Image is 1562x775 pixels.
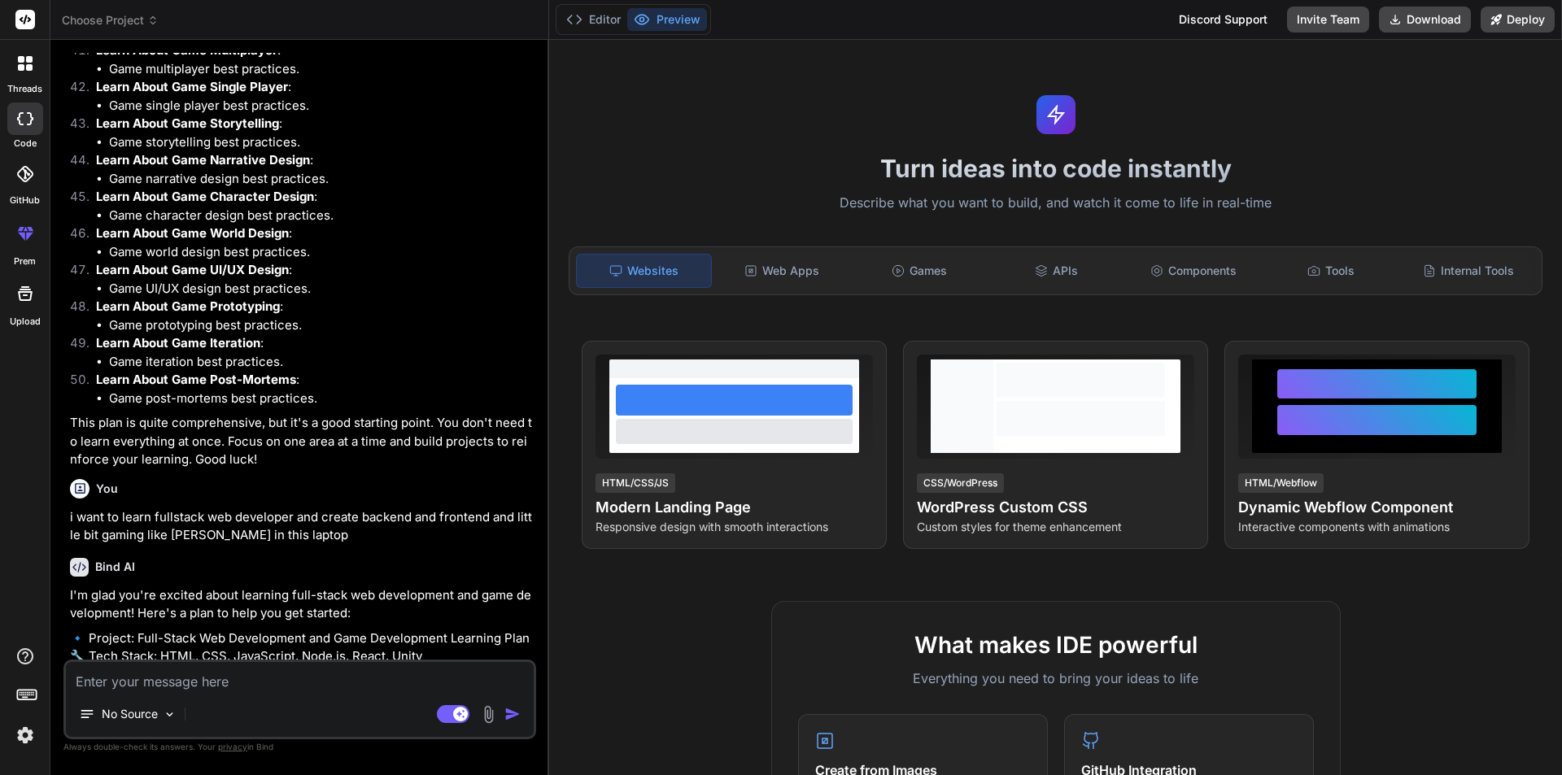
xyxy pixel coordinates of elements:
[102,706,158,722] p: No Source
[96,151,533,170] p: :
[596,473,675,493] div: HTML/CSS/JS
[70,629,533,685] p: 🔹 Project: Full-Stack Web Development and Game Development Learning Plan 🔧 Tech Stack: HTML, CSS,...
[11,721,39,749] img: settings
[109,97,533,115] li: Game single player best practices.
[96,115,279,131] strong: Learn About Game Storytelling
[576,254,712,288] div: Websites
[627,8,707,31] button: Preview
[63,739,536,755] p: Always double-check its answers. Your in Bind
[70,508,533,545] p: i want to learn fullstack web developer and create backend and frontend and little bit gaming lik...
[109,133,533,152] li: Game storytelling best practices.
[559,193,1552,214] p: Describe what you want to build, and watch it come to life in real-time
[96,152,310,168] strong: Learn About Game Narrative Design
[96,261,533,280] p: :
[96,481,118,497] h6: You
[1238,519,1516,535] p: Interactive components with animations
[96,372,296,387] strong: Learn About Game Post-Mortems
[560,8,627,31] button: Editor
[96,298,533,316] p: :
[70,586,533,623] p: I'm glad you're excited about learning full-stack web development and game development! Here's a ...
[70,414,533,469] p: This plan is quite comprehensive, but it's a good starting point. You don't need to learn everyth...
[163,708,177,721] img: Pick Models
[96,371,533,390] p: :
[479,705,498,724] img: attachment
[14,137,37,150] label: code
[798,628,1314,662] h2: What makes IDE powerful
[559,154,1552,183] h1: Turn ideas into code instantly
[7,82,42,96] label: threads
[109,280,533,298] li: Game UI/UX design best practices.
[109,390,533,408] li: Game post-mortems best practices.
[109,316,533,335] li: Game prototyping best practices.
[504,706,521,722] img: icon
[989,254,1124,288] div: APIs
[109,170,533,189] li: Game narrative design best practices.
[596,519,873,535] p: Responsive design with smooth interactions
[1238,496,1516,519] h4: Dynamic Webflow Component
[96,115,533,133] p: :
[1127,254,1261,288] div: Components
[14,255,36,268] label: prem
[1238,473,1324,493] div: HTML/Webflow
[96,224,533,243] p: :
[917,473,1004,493] div: CSS/WordPress
[96,79,288,94] strong: Learn About Game Single Player
[1169,7,1277,33] div: Discord Support
[1401,254,1535,288] div: Internal Tools
[853,254,987,288] div: Games
[96,225,289,241] strong: Learn About Game World Design
[917,496,1194,519] h4: WordPress Custom CSS
[109,207,533,225] li: Game character design best practices.
[62,12,159,28] span: Choose Project
[96,298,280,314] strong: Learn About Game Prototyping
[596,496,873,519] h4: Modern Landing Page
[109,353,533,372] li: Game iteration best practices.
[96,78,533,97] p: :
[917,519,1194,535] p: Custom styles for theme enhancement
[1481,7,1555,33] button: Deploy
[96,334,533,353] p: :
[1287,7,1369,33] button: Invite Team
[96,188,533,207] p: :
[10,315,41,329] label: Upload
[96,335,260,350] strong: Learn About Game Iteration
[96,189,314,204] strong: Learn About Game Character Design
[1264,254,1398,288] div: Tools
[1379,7,1471,33] button: Download
[96,262,289,277] strong: Learn About Game UI/UX Design
[798,668,1314,688] p: Everything you need to bring your ideas to life
[10,194,40,207] label: GitHub
[715,254,849,288] div: Web Apps
[95,559,135,575] h6: Bind AI
[109,243,533,262] li: Game world design best practices.
[109,60,533,79] li: Game multiplayer best practices.
[218,742,247,751] span: privacy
